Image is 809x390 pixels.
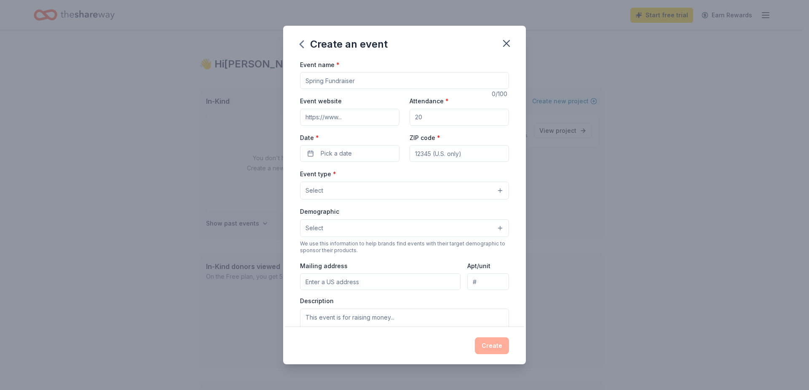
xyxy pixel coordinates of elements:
[467,262,490,270] label: Apt/unit
[300,134,399,142] label: Date
[410,145,509,162] input: 12345 (U.S. only)
[300,273,461,290] input: Enter a US address
[410,109,509,126] input: 20
[300,109,399,126] input: https://www...
[467,273,509,290] input: #
[300,61,340,69] label: Event name
[492,89,509,99] div: 0 /100
[300,97,342,105] label: Event website
[300,262,348,270] label: Mailing address
[300,38,388,51] div: Create an event
[410,97,449,105] label: Attendance
[321,148,352,159] span: Pick a date
[300,182,509,199] button: Select
[300,219,509,237] button: Select
[300,240,509,254] div: We use this information to help brands find events with their target demographic to sponsor their...
[300,145,399,162] button: Pick a date
[300,72,509,89] input: Spring Fundraiser
[300,170,336,178] label: Event type
[300,207,339,216] label: Demographic
[305,223,323,233] span: Select
[300,297,334,305] label: Description
[410,134,440,142] label: ZIP code
[305,186,323,196] span: Select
